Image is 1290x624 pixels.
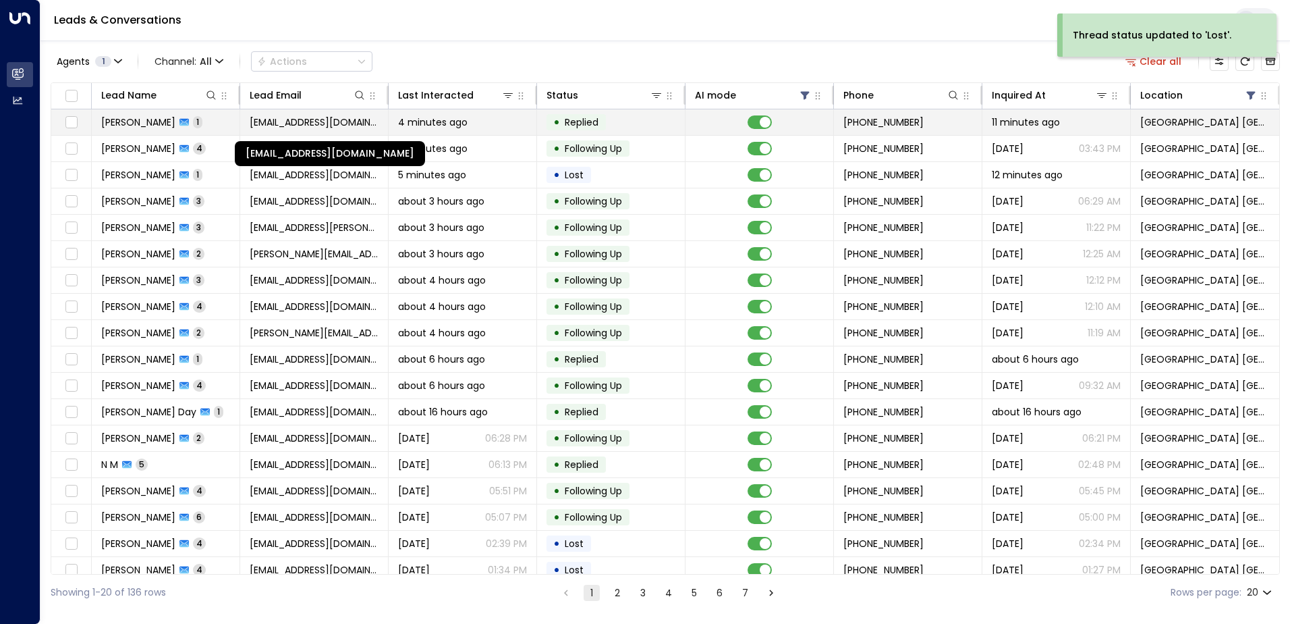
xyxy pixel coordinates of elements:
span: Aug 04, 2025 [992,563,1023,577]
div: • [553,137,560,160]
span: 4 [193,538,206,549]
span: about 6 hours ago [398,353,485,366]
span: Space Station Castle Bromwich [1140,326,1270,340]
div: Lead Email [250,87,302,103]
span: marlena.posluszny@gmail.com [250,247,378,261]
span: Yesterday [398,458,430,471]
span: Yesterday [398,432,430,445]
span: Chelcie Smith [101,168,175,182]
span: +447736818891 [843,326,924,340]
button: Go to page 5 [686,585,702,601]
span: Yesterday [398,511,430,524]
span: Following Up [565,194,622,208]
div: Inquired At [992,87,1046,103]
span: Yesterday [398,537,430,550]
button: Go to page 3 [635,585,651,601]
span: savo_8@hotmail.co.uk [250,432,378,445]
span: 4 [193,142,206,154]
p: 02:48 PM [1078,458,1121,471]
span: Srikar Day [101,405,196,419]
a: Leads & Conversations [54,12,181,28]
span: 5 [136,459,148,470]
span: about 4 hours ago [398,326,486,340]
span: Toggle select row [63,509,80,526]
span: 1 [95,56,111,67]
span: 5 minutes ago [398,168,466,182]
span: Luke Moore [101,537,175,550]
span: chelsmi12@hotmail.com [250,168,378,182]
span: Aug 05, 2025 [992,379,1023,392]
span: about 3 hours ago [398,194,484,208]
span: 4 [193,564,206,575]
div: • [553,453,560,476]
button: Actions [251,51,372,72]
span: about 16 hours ago [398,405,488,419]
div: Button group with a nested menu [251,51,372,72]
span: Toggle select row [63,378,80,394]
span: frenchiebear0121@gmail.com [250,379,378,392]
span: Aug 09, 2025 [992,458,1023,471]
p: 09:32 AM [1079,379,1121,392]
span: Yesterday [992,247,1023,261]
span: Agents [57,57,90,66]
span: 12 minutes ago [992,168,1063,182]
button: Go to page 4 [661,585,677,601]
span: +447990941001 [843,194,924,208]
span: Adrian Connolly [101,511,175,524]
span: Following Up [565,274,622,287]
span: Following Up [565,484,622,498]
span: about 3 hours ago [398,247,484,261]
span: Hayley Hitchins [101,274,175,287]
span: +447450301679 [843,379,924,392]
span: Aug 05, 2025 [992,142,1023,155]
span: Lost [565,168,584,182]
span: +447757311792 [843,142,924,155]
span: +447453804323 [843,405,924,419]
span: Space Station Castle Bromwich [1140,405,1270,419]
span: about 4 hours ago [398,300,486,313]
span: tabtab915@hotmail.com [250,194,378,208]
div: • [553,558,560,581]
span: Aug 04, 2025 [992,484,1023,498]
span: 1 [193,353,202,365]
span: Toggle select row [63,140,80,157]
span: Following Up [565,221,622,234]
span: about 6 hours ago [992,353,1079,366]
span: 2 [193,432,204,444]
span: Tabatha Olney [101,194,175,208]
div: • [553,348,560,371]
span: 4 minutes ago [398,142,468,155]
span: 2 [193,248,204,259]
span: 4 [193,380,206,391]
span: 3 [193,274,204,286]
div: • [553,532,560,555]
label: Rows per page: [1171,586,1241,600]
p: 06:13 PM [488,458,527,471]
p: 02:34 PM [1079,537,1121,550]
span: Following Up [565,142,622,155]
button: Agents1 [51,52,127,71]
div: AI mode [695,87,812,103]
span: Replied [565,353,598,366]
span: Space Station Castle Bromwich [1140,247,1270,261]
div: Showing 1-20 of 136 rows [51,586,166,600]
span: 3 [193,222,204,233]
p: 02:39 PM [486,537,527,550]
span: Toggle select row [63,430,80,447]
span: Space Station Castle Bromwich [1140,221,1270,234]
div: • [553,479,560,502]
span: Toggle select row [63,193,80,210]
p: 11:19 AM [1088,326,1121,340]
span: Sam Adkins [101,432,175,445]
span: +447929056858 [843,432,924,445]
span: Toggle select row [63,114,80,131]
span: mrslkmancini@hotmail.com [250,115,378,129]
span: Connor Ward [101,379,175,392]
div: • [553,163,560,186]
p: 06:28 PM [485,432,527,445]
div: Phone [843,87,960,103]
div: Lead Email [250,87,366,103]
span: Following Up [565,379,622,392]
span: Toggle select row [63,536,80,552]
button: Channel:All [149,52,229,71]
